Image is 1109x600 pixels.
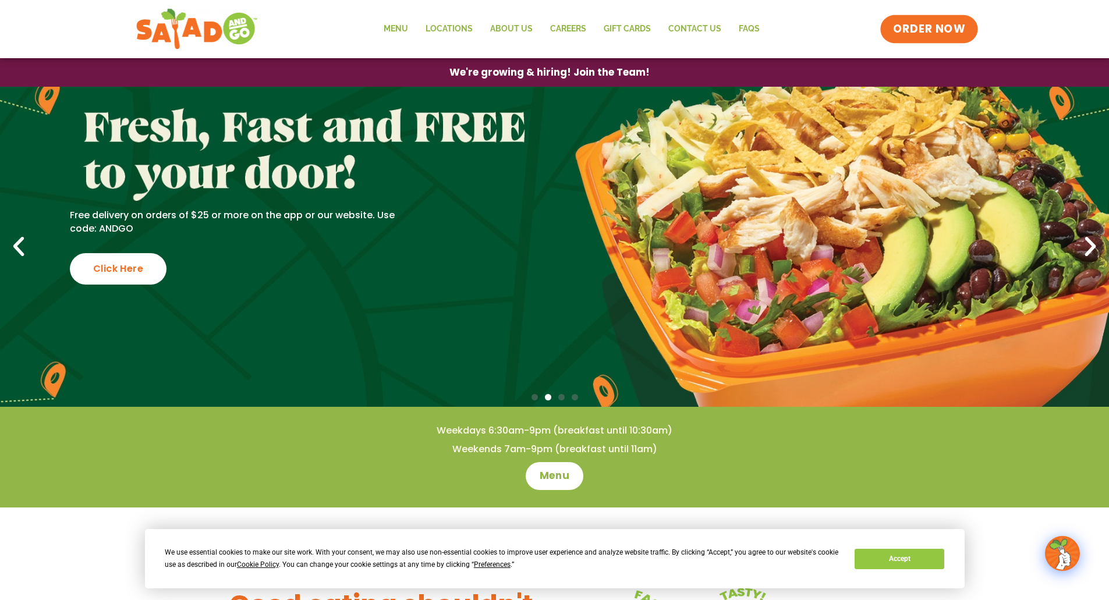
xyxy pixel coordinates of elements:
a: ORDER NOW [880,15,978,43]
div: Cookie Consent Prompt [145,529,965,588]
a: Locations [417,16,481,42]
a: We're growing & hiring! Join the Team! [432,59,667,86]
h4: Weekdays 6:30am-9pm (breakfast until 10:30am) [23,424,1086,437]
div: We use essential cookies to make our site work. With your consent, we may also use non-essential ... [165,546,841,571]
button: Accept [855,549,944,569]
h4: Weekends 7am-9pm (breakfast until 11am) [23,443,1086,456]
nav: Menu [375,16,768,42]
div: Previous slide [6,234,31,260]
a: Careers [541,16,595,42]
a: About Us [481,16,541,42]
a: Menu [526,462,583,490]
span: Go to slide 1 [532,394,538,400]
div: Next slide [1078,234,1103,260]
span: Cookie Policy [237,560,279,569]
img: new-SAG-logo-768×292 [136,6,258,52]
span: Go to slide 2 [545,394,551,400]
a: Menu [375,16,417,42]
div: Click Here [70,253,166,285]
a: GIFT CARDS [595,16,660,42]
span: We're growing & hiring! Join the Team! [449,68,650,77]
span: Go to slide 3 [558,394,565,400]
span: Go to slide 4 [572,394,578,400]
a: FAQs [730,16,768,42]
img: wpChatIcon [1046,537,1079,570]
p: Free delivery on orders of $25 or more on the app or our website. Use code: ANDGO [70,209,413,235]
span: Menu [540,469,569,483]
a: Contact Us [660,16,730,42]
span: ORDER NOW [893,22,965,37]
span: Preferences [474,560,511,569]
